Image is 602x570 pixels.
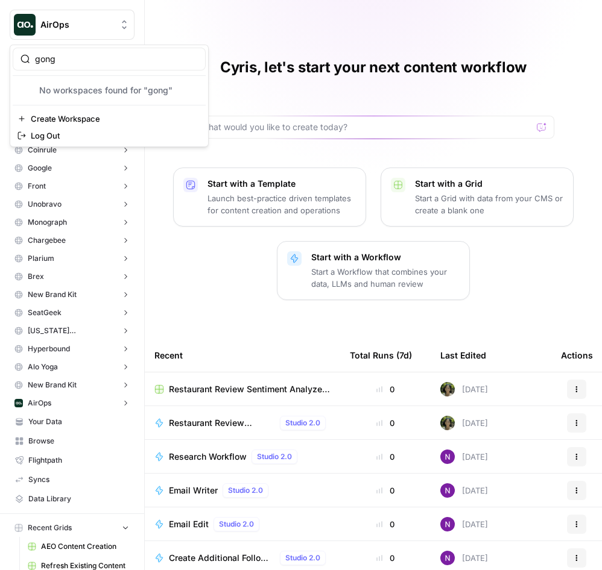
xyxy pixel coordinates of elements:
[28,235,66,246] span: Chargebee
[440,483,488,498] div: [DATE]
[14,399,23,407] img: yjux4x3lwinlft1ym4yif8lrli78
[154,339,331,372] div: Recent
[350,339,412,372] div: Total Runs (7d)
[28,522,72,533] span: Recent Grids
[28,271,44,282] span: Brex
[10,451,135,470] a: Flightpath
[10,195,135,213] button: Unobravo
[257,451,292,462] span: Studio 2.0
[28,217,67,228] span: Monograph
[10,249,135,268] button: Plarium
[277,241,470,300] button: Start with a WorkflowStart a Workflow that combines your data, LLMs and human review
[28,474,129,485] span: Syncs
[10,286,135,304] button: New Brand Kit
[10,489,135,509] a: Data Library
[350,552,421,564] div: 0
[13,110,206,127] a: Create Workspace
[208,178,356,190] p: Start with a Template
[28,307,62,318] span: SeatGeek
[154,483,331,498] a: Email WriterStudio 2.0
[28,325,116,336] span: [US_STATE][GEOGRAPHIC_DATA]
[200,121,532,133] input: What would you like to create today?
[41,541,129,552] span: AEO Content Creation
[10,376,135,394] button: New Brand Kit
[350,518,421,530] div: 0
[31,130,196,142] span: Log Out
[440,517,455,531] img: kedmmdess6i2jj5txyq6cw0yj4oc
[28,289,77,300] span: New Brand Kit
[440,551,455,565] img: kedmmdess6i2jj5txyq6cw0yj4oc
[350,417,421,429] div: 0
[10,159,135,177] button: Google
[10,10,135,40] button: Workspace: AirOps
[440,339,486,372] div: Last Edited
[28,398,51,409] span: AirOps
[350,451,421,463] div: 0
[169,518,209,530] span: Email Edit
[10,45,209,147] div: Workspace: AirOps
[10,431,135,451] a: Browse
[10,231,135,249] button: Chargebee
[440,416,455,430] img: 9yzyh6jx8pyi0i4bg270dfgokx5n
[350,383,421,395] div: 0
[28,343,70,354] span: Hyperbound
[28,380,77,390] span: New Brand Kit
[10,519,135,537] button: Recent Grids
[10,394,135,412] button: AirOps
[154,449,331,464] a: Research WorkflowStudio 2.0
[311,251,460,263] p: Start with a Workflow
[350,484,421,496] div: 0
[10,268,135,286] button: Brex
[440,449,455,464] img: kedmmdess6i2jj5txyq6cw0yj4oc
[440,382,488,396] div: [DATE]
[285,418,320,428] span: Studio 2.0
[14,14,36,36] img: AirOps Logo
[415,178,563,190] p: Start with a Grid
[219,519,254,530] span: Studio 2.0
[10,470,135,489] a: Syncs
[10,304,135,322] button: SeatGeek
[169,484,218,496] span: Email Writer
[40,19,113,31] span: AirOps
[228,485,263,496] span: Studio 2.0
[154,551,331,565] a: Create Additional Follow-UpStudio 2.0
[28,181,46,192] span: Front
[381,168,574,227] button: Start with a GridStart a Grid with data from your CMS or create a blank one
[10,358,135,376] button: Alo Yoga
[311,266,460,290] p: Start a Workflow that combines your data, LLMs and human review
[28,163,52,174] span: Google
[10,213,135,231] button: Monograph
[10,340,135,358] button: Hyperbound
[22,537,135,556] a: AEO Content Creation
[28,362,58,372] span: Alo Yoga
[28,416,129,427] span: Your Data
[28,253,54,264] span: Plarium
[31,113,196,125] span: Create Workspace
[10,141,135,159] button: Coinrule
[28,493,129,504] span: Data Library
[169,383,331,395] span: Restaurant Review Sentiment Analyzer Grid
[13,81,206,100] div: No workspaces found for "gong"
[173,168,366,227] button: Start with a TemplateLaunch best-practice driven templates for content creation and operations
[440,551,488,565] div: [DATE]
[10,322,135,340] button: [US_STATE][GEOGRAPHIC_DATA]
[169,552,275,564] span: Create Additional Follow-Up
[440,517,488,531] div: [DATE]
[154,383,331,395] a: Restaurant Review Sentiment Analyzer Grid
[35,53,198,65] input: Search Workspaces
[154,517,331,531] a: Email EditStudio 2.0
[220,58,527,77] h1: Cyris, let's start your next content workflow
[285,553,320,563] span: Studio 2.0
[440,416,488,430] div: [DATE]
[13,127,206,144] a: Log Out
[415,192,563,216] p: Start a Grid with data from your CMS or create a blank one
[28,199,62,210] span: Unobravo
[28,436,129,446] span: Browse
[561,339,593,372] div: Actions
[154,416,331,430] a: Restaurant Review Sentiment AnalyzerStudio 2.0
[169,417,275,429] span: Restaurant Review Sentiment Analyzer
[10,177,135,195] button: Front
[440,382,455,396] img: 9yzyh6jx8pyi0i4bg270dfgokx5n
[169,451,247,463] span: Research Workflow
[440,449,488,464] div: [DATE]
